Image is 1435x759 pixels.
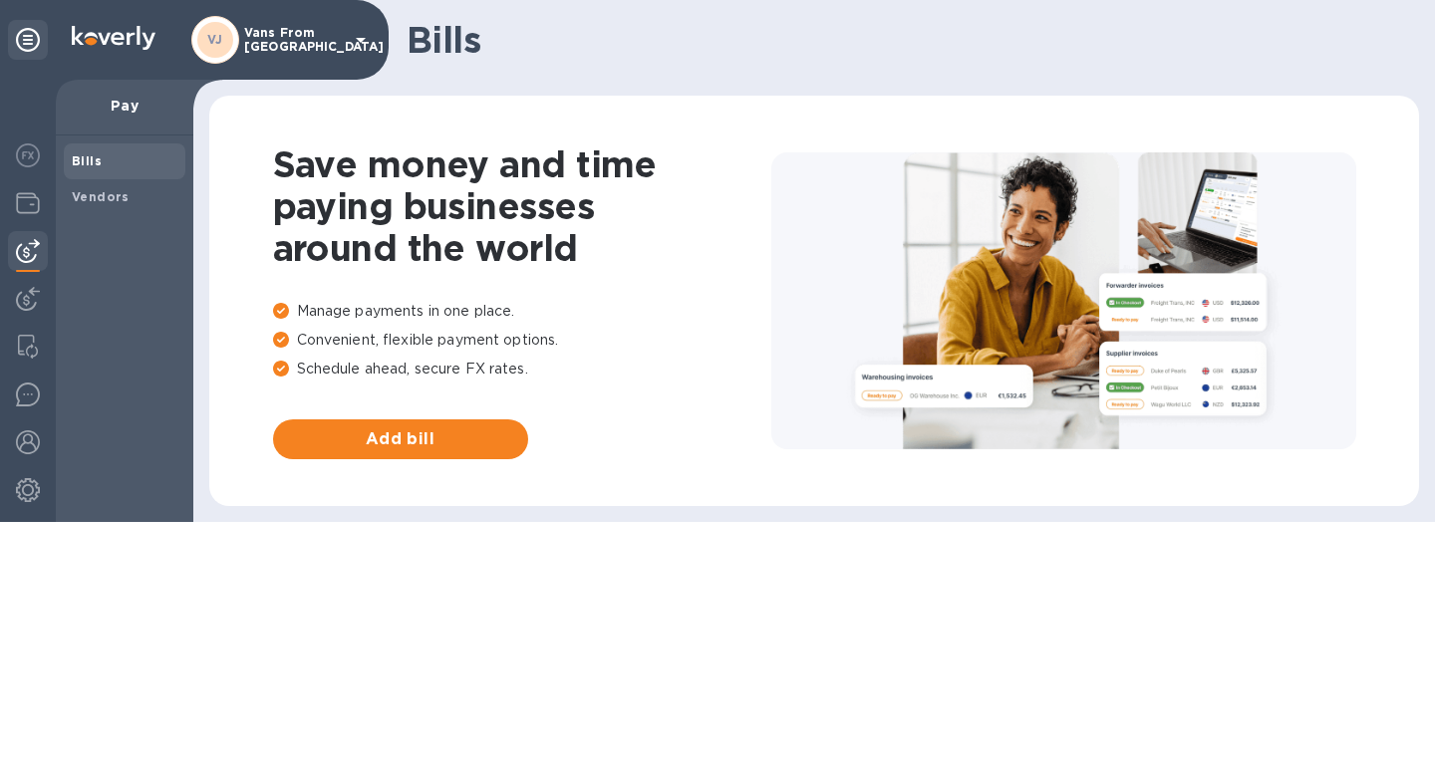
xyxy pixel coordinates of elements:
b: Vendors [72,189,130,204]
p: Vans From [GEOGRAPHIC_DATA] [244,26,344,54]
img: Logo [72,26,155,50]
img: Wallets [16,191,40,215]
p: Schedule ahead, secure FX rates. [273,359,771,379]
h1: Save money and time paying businesses around the world [273,143,771,269]
p: Pay [72,96,177,116]
p: Convenient, flexible payment options. [273,330,771,351]
span: Add bill [289,427,512,451]
h1: Bills [407,19,1403,61]
p: Manage payments in one place. [273,301,771,322]
button: Add bill [273,419,528,459]
img: Foreign exchange [16,143,40,167]
b: Bills [72,153,102,168]
div: Unpin categories [8,20,48,60]
b: VJ [207,32,223,47]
